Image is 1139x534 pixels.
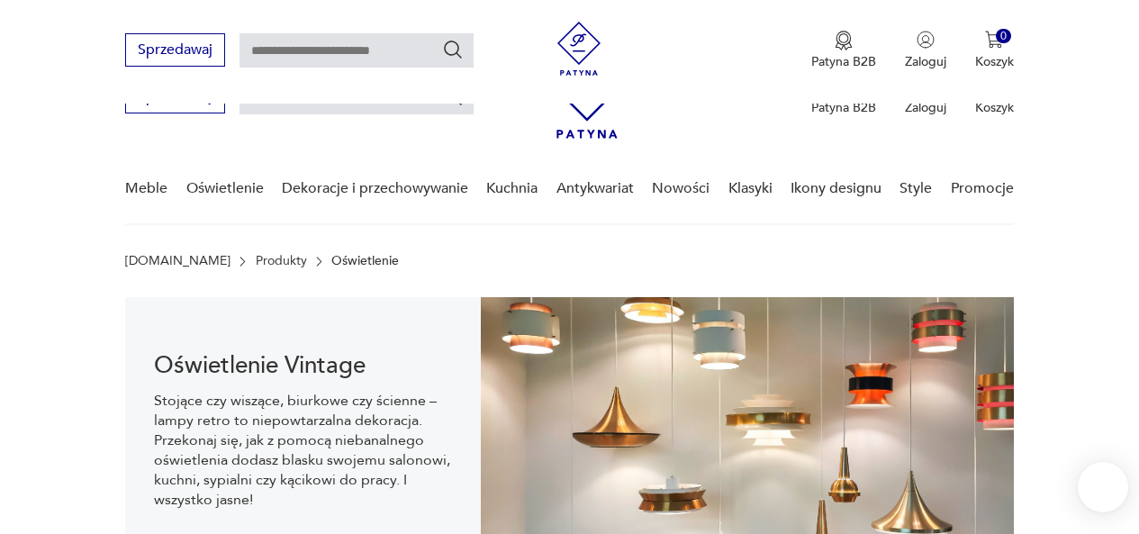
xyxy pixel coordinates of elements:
[791,154,881,223] a: Ikony designu
[125,33,225,67] button: Sprzedawaj
[282,154,468,223] a: Dekoracje i przechowywanie
[652,154,710,223] a: Nowości
[811,31,876,70] a: Ikona medaluPatyna B2B
[811,53,876,70] p: Patyna B2B
[811,31,876,70] button: Patyna B2B
[917,31,935,49] img: Ikonka użytkownika
[899,154,932,223] a: Style
[552,22,606,76] img: Patyna - sklep z meblami i dekoracjami vintage
[486,154,538,223] a: Kuchnia
[556,154,634,223] a: Antykwariat
[256,254,307,268] a: Produkty
[905,99,946,116] p: Zaloguj
[728,154,773,223] a: Klasyki
[125,92,225,104] a: Sprzedawaj
[975,53,1014,70] p: Koszyk
[125,154,167,223] a: Meble
[996,29,1011,44] div: 0
[951,154,1014,223] a: Promocje
[154,391,452,510] p: Stojące czy wiszące, biurkowe czy ścienne – lampy retro to niepowtarzalna dekoracja. Przekonaj si...
[1078,462,1128,512] iframe: Smartsupp widget button
[154,355,452,376] h1: Oświetlenie Vintage
[186,154,264,223] a: Oświetlenie
[835,31,853,50] img: Ikona medalu
[125,45,225,58] a: Sprzedawaj
[975,31,1014,70] button: 0Koszyk
[985,31,1003,49] img: Ikona koszyka
[905,53,946,70] p: Zaloguj
[975,99,1014,116] p: Koszyk
[125,254,231,268] a: [DOMAIN_NAME]
[331,254,399,268] p: Oświetlenie
[811,99,876,116] p: Patyna B2B
[905,31,946,70] button: Zaloguj
[442,39,464,60] button: Szukaj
